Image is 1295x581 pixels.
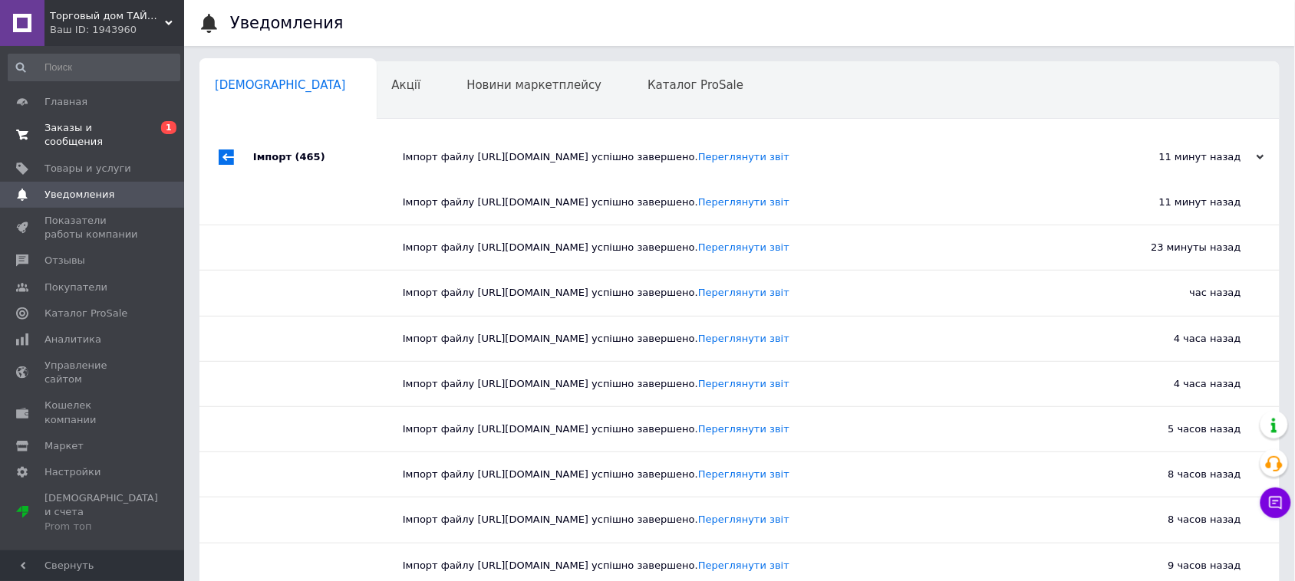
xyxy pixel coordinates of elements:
[403,377,1088,391] div: Імпорт файлу [URL][DOMAIN_NAME] успішно завершено.
[698,468,789,480] a: Переглянути звіт
[44,399,142,426] span: Кошелек компании
[466,78,601,92] span: Новини маркетплейсу
[392,78,421,92] span: Акції
[403,422,1088,436] div: Імпорт файлу [URL][DOMAIN_NAME] успішно завершено.
[698,196,789,208] a: Переглянути звіт
[8,54,180,81] input: Поиск
[403,513,1088,527] div: Імпорт файлу [URL][DOMAIN_NAME] успішно завершено.
[230,14,344,32] h1: Уведомления
[403,195,1088,209] div: Імпорт файлу [URL][DOMAIN_NAME] успішно завершено.
[1088,317,1280,361] div: 4 часа назад
[698,241,789,253] a: Переглянути звіт
[44,162,131,176] span: Товары и услуги
[44,333,101,346] span: Аналитика
[1088,452,1280,497] div: 8 часов назад
[698,514,789,525] a: Переглянути звіт
[44,520,158,533] div: Prom топ
[403,332,1088,346] div: Імпорт файлу [URL][DOMAIN_NAME] успішно завершено.
[44,439,84,453] span: Маркет
[1088,225,1280,270] div: 23 минуты назад
[253,134,403,180] div: Імпорт
[44,465,101,479] span: Настройки
[44,491,158,533] span: [DEMOGRAPHIC_DATA] и счета
[44,254,85,268] span: Отзывы
[44,188,114,202] span: Уведомления
[698,423,789,435] a: Переглянути звіт
[403,468,1088,481] div: Імпорт файлу [URL][DOMAIN_NAME] успішно завершено.
[698,151,789,162] a: Переглянути звіт
[1088,180,1280,225] div: 11 минут назад
[1111,150,1264,164] div: 11 минут назад
[44,359,142,386] span: Управление сайтом
[44,307,127,320] span: Каталог ProSale
[50,23,184,37] div: Ваш ID: 1943960
[215,78,346,92] span: [DEMOGRAPHIC_DATA]
[698,287,789,298] a: Переглянути звіт
[403,241,1088,254] div: Імпорт файлу [URL][DOMAIN_NAME] успішно завершено.
[1088,271,1280,315] div: час назад
[403,150,1111,164] div: Імпорт файлу [URL][DOMAIN_NAME] успішно завершено.
[44,95,87,109] span: Главная
[403,286,1088,300] div: Імпорт файлу [URL][DOMAIN_NAME] успішно завершено.
[1088,497,1280,542] div: 8 часов назад
[44,121,142,149] span: Заказы и сообщения
[403,559,1088,573] div: Імпорт файлу [URL][DOMAIN_NAME] успішно завершено.
[44,214,142,241] span: Показатели работы компании
[647,78,743,92] span: Каталог ProSale
[1088,362,1280,406] div: 4 часа назад
[50,9,165,23] span: Торговый дом ТАЙФЕНГ
[698,333,789,344] a: Переглянути звіт
[161,121,176,134] span: 1
[295,151,325,162] span: (465)
[1088,407,1280,451] div: 5 часов назад
[1260,487,1291,518] button: Чат с покупателем
[698,560,789,571] a: Переглянути звіт
[44,281,107,294] span: Покупатели
[698,378,789,389] a: Переглянути звіт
